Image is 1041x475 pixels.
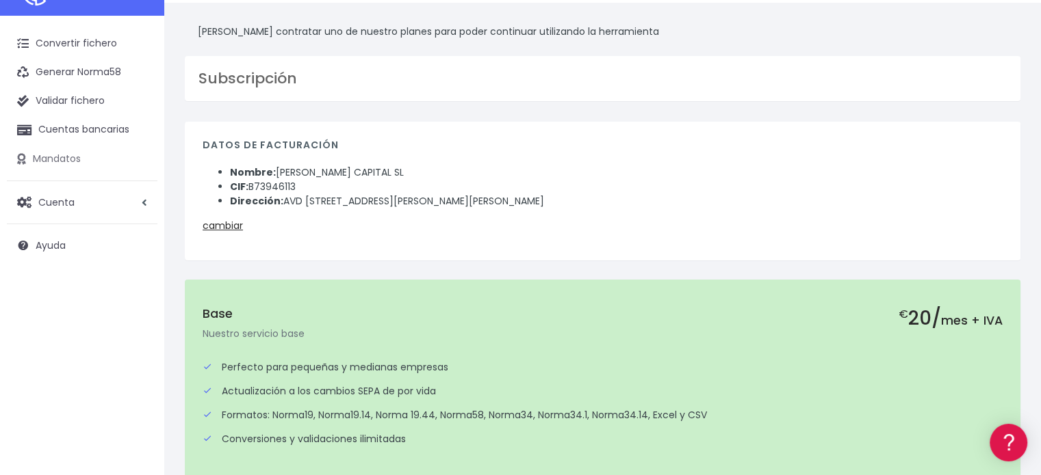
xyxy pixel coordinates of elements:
span: Cuenta [38,195,75,208]
li: AVD [STREET_ADDRESS][PERSON_NAME][PERSON_NAME] [230,194,1003,208]
a: Ayuda [7,231,157,260]
span: Ayuda [36,239,66,252]
a: Validar fichero [7,87,157,116]
a: Cuenta [7,188,157,217]
div: Actualización a los cambios SEPA de por vida [203,384,1003,398]
div: Perfecto para pequeñas y medianas empresas [203,360,1003,375]
h2: 20/ [899,307,1003,330]
a: Convertir fichero [7,29,157,58]
li: B73946113 [230,180,1003,194]
a: Formatos [14,173,260,194]
span: mes + IVA [941,312,1003,329]
strong: Dirección: [230,194,283,208]
div: Formatos: Norma19, Norma19.14, Norma 19.44, Norma58, Norma34, Norma34.1, Norma34.14, Excel y CSV [203,408,1003,422]
h4: Datos de facturación [203,139,1003,158]
div: Convertir ficheros [14,151,260,164]
a: Problemas habituales [14,194,260,215]
strong: CIF: [230,180,248,193]
a: Perfiles de empresas [14,236,260,258]
a: Videotutoriales [14,215,260,236]
div: [PERSON_NAME] contratar uno de nuestro planes para poder continuar utilizando la herramienta [185,16,1020,46]
button: Contáctanos [14,366,260,390]
a: POWERED BY ENCHANT [188,394,264,407]
li: [PERSON_NAME] CAPITAL SL [230,165,1003,180]
a: API [14,349,260,370]
a: Mandatos [7,145,157,174]
a: General [14,293,260,314]
a: Cuentas bancarias [7,116,157,144]
h5: Base [203,307,1003,321]
a: Información general [14,116,260,137]
small: € [899,306,908,322]
div: Programadores [14,328,260,341]
h3: Subscripción [198,70,1007,87]
div: Conversiones y validaciones ilimitadas [203,432,1003,446]
a: Generar Norma58 [7,58,157,87]
p: Nuestro servicio base [203,326,1003,341]
strong: Nombre: [230,165,276,179]
div: Facturación [14,271,260,284]
div: Información general [14,95,260,108]
a: cambiar [203,219,243,232]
